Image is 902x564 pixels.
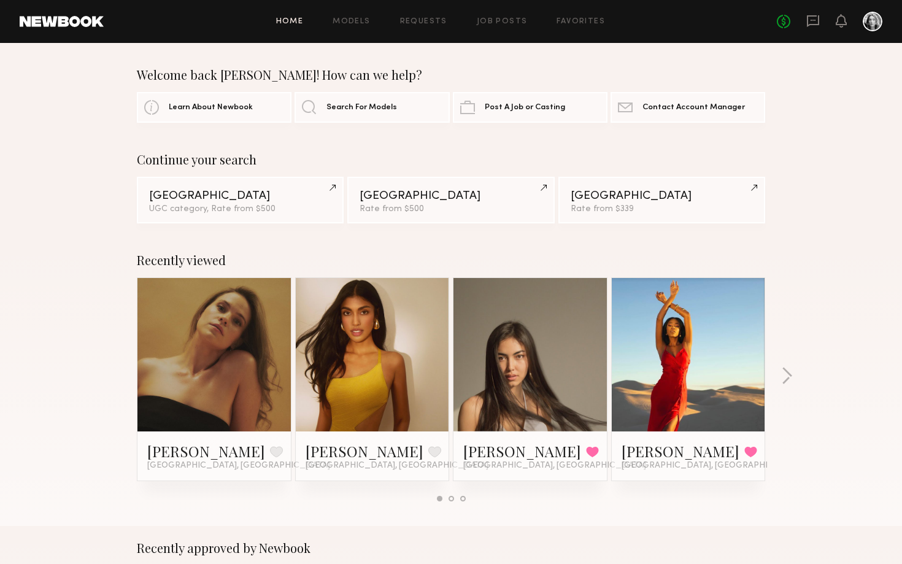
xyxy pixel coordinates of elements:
a: [GEOGRAPHIC_DATA]UGC category, Rate from $500 [137,177,344,223]
span: [GEOGRAPHIC_DATA], [GEOGRAPHIC_DATA] [622,461,804,471]
a: [PERSON_NAME] [463,441,581,461]
div: [GEOGRAPHIC_DATA] [571,190,753,202]
a: Favorites [557,18,605,26]
a: Search For Models [295,92,449,123]
span: [GEOGRAPHIC_DATA], [GEOGRAPHIC_DATA] [306,461,488,471]
a: Job Posts [477,18,528,26]
span: Contact Account Manager [642,104,745,112]
a: [PERSON_NAME] [147,441,265,461]
span: [GEOGRAPHIC_DATA], [GEOGRAPHIC_DATA] [463,461,646,471]
a: [GEOGRAPHIC_DATA]Rate from $500 [347,177,554,223]
div: UGC category, Rate from $500 [149,205,331,214]
div: [GEOGRAPHIC_DATA] [149,190,331,202]
span: Learn About Newbook [169,104,253,112]
a: Home [276,18,304,26]
div: Rate from $500 [360,205,542,214]
a: Learn About Newbook [137,92,291,123]
span: Post A Job or Casting [485,104,565,112]
a: [GEOGRAPHIC_DATA]Rate from $339 [558,177,765,223]
a: [PERSON_NAME] [306,441,423,461]
a: Requests [400,18,447,26]
div: Continue your search [137,152,765,167]
a: Contact Account Manager [611,92,765,123]
div: [GEOGRAPHIC_DATA] [360,190,542,202]
div: Rate from $339 [571,205,753,214]
span: Search For Models [326,104,397,112]
span: [GEOGRAPHIC_DATA], [GEOGRAPHIC_DATA] [147,461,330,471]
div: Recently viewed [137,253,765,268]
a: Post A Job or Casting [453,92,607,123]
div: Recently approved by Newbook [137,541,765,555]
a: Models [333,18,370,26]
a: [PERSON_NAME] [622,441,739,461]
div: Welcome back [PERSON_NAME]! How can we help? [137,68,765,82]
